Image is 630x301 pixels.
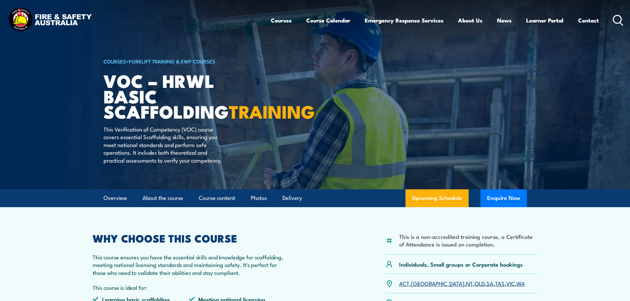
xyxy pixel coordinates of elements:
[93,253,286,276] p: This course ensures you have the essential skills and knowledge for scaffolding, meeting national...
[104,125,224,164] p: This Verification of Competency (VOC) course covers essential Scaffolding skills, ensuring you me...
[399,260,523,268] p: Individuals, Small groups or Corporate bookings
[466,279,473,287] a: NT
[399,233,538,248] li: This is a non-accredited training course, a Certificate of Attendance is issued on completion.
[93,233,286,243] h2: WHY CHOOSE THIS COURSE
[495,279,505,287] a: TAS
[458,12,483,29] a: About Us
[199,189,235,207] a: Course content
[405,189,469,207] a: Upcoming Schedule
[282,189,302,207] a: Delivery
[475,279,485,287] a: QLD
[104,57,267,65] h6: >
[104,57,126,65] a: COURSES
[229,97,315,125] strong: TRAINING
[251,189,267,207] a: Photos
[129,57,215,65] a: Forklift Training & EWP Courses
[506,279,515,287] a: VIC
[399,280,525,287] p: , , , , , , ,
[578,12,599,29] a: Contact
[517,279,525,287] a: WA
[306,12,350,29] a: Course Calendar
[411,279,464,287] a: [GEOGRAPHIC_DATA]
[526,12,564,29] a: Learner Portal
[104,189,127,207] a: Overview
[365,12,443,29] a: Emergency Response Services
[104,73,267,119] h1: VOC – HRWL Basic Scaffolding
[399,279,409,287] a: ACT
[486,279,493,287] a: SA
[143,189,183,207] a: About the course
[93,283,286,291] p: This course is ideal for:
[271,12,292,29] a: Courses
[481,189,527,207] button: Enquire Now
[497,12,512,29] a: News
